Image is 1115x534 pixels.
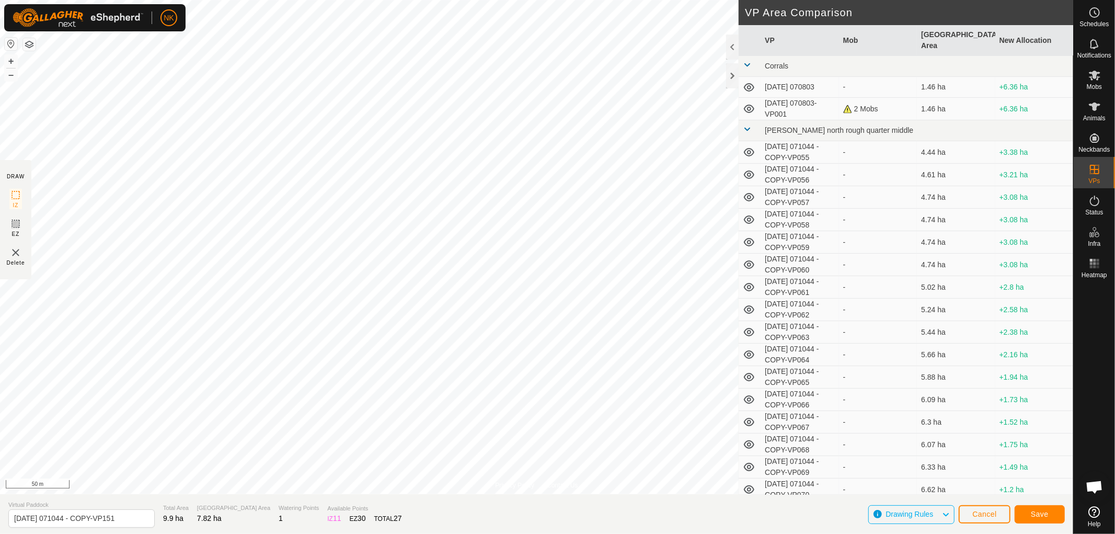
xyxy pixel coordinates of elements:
[333,514,341,522] span: 11
[5,55,17,67] button: +
[917,141,995,164] td: 4.44 ha
[761,299,838,321] td: [DATE] 071044 - COPY-VP062
[761,254,838,276] td: [DATE] 071044 - COPY-VP060
[163,514,183,522] span: 9.9 ha
[327,504,401,513] span: Available Points
[917,231,995,254] td: 4.74 ha
[995,186,1073,209] td: +3.08 ha
[917,434,995,456] td: 6.07 ha
[197,504,270,513] span: [GEOGRAPHIC_DATA] Area
[917,254,995,276] td: 4.74 ha
[995,254,1073,276] td: +3.08 ha
[745,6,1073,19] h2: VP Area Comparison
[761,209,838,231] td: [DATE] 071044 - COPY-VP058
[761,77,838,98] td: [DATE] 070803
[765,126,913,134] span: [PERSON_NAME] north rough quarter middle
[164,13,174,24] span: NK
[995,164,1073,186] td: +3.21 ha
[843,282,913,293] div: -
[843,169,913,180] div: -
[1074,502,1115,531] a: Help
[917,479,995,501] td: 6.62 ha
[843,237,913,248] div: -
[1088,178,1100,184] span: VPs
[995,389,1073,411] td: +1.73 ha
[761,186,838,209] td: [DATE] 071044 - COPY-VP057
[7,259,25,267] span: Delete
[995,209,1073,231] td: +3.08 ha
[761,276,838,299] td: [DATE] 071044 - COPY-VP061
[917,276,995,299] td: 5.02 ha
[995,456,1073,479] td: +1.49 ha
[13,8,143,27] img: Gallagher Logo
[917,456,995,479] td: 6.33 ha
[995,434,1073,456] td: +1.75 ha
[1078,146,1110,153] span: Neckbands
[917,98,995,120] td: 1.46 ha
[917,77,995,98] td: 1.46 ha
[843,462,913,473] div: -
[843,327,913,338] div: -
[959,505,1010,524] button: Cancel
[761,456,838,479] td: [DATE] 071044 - COPY-VP069
[917,209,995,231] td: 4.74 ha
[917,186,995,209] td: 4.74 ha
[995,411,1073,434] td: +1.52 ha
[995,141,1073,164] td: +3.38 ha
[8,501,155,509] span: Virtual Paddock
[1088,521,1101,527] span: Help
[843,104,913,115] div: 2 Mobs
[12,230,20,238] span: EZ
[995,479,1073,501] td: +1.2 ha
[843,349,913,360] div: -
[9,246,22,259] img: VP
[843,417,913,428] div: -
[972,510,997,518] span: Cancel
[995,25,1073,56] th: New Allocation
[1083,115,1106,121] span: Animals
[1031,510,1049,518] span: Save
[843,214,913,225] div: -
[13,201,19,209] span: IZ
[995,344,1073,366] td: +2.16 ha
[1087,84,1102,90] span: Mobs
[839,25,917,56] th: Mob
[995,366,1073,389] td: +1.94 ha
[995,321,1073,344] td: +2.38 ha
[358,514,366,522] span: 30
[327,513,341,524] div: IZ
[843,394,913,405] div: -
[843,82,913,93] div: -
[761,141,838,164] td: [DATE] 071044 - COPY-VP055
[1082,272,1107,278] span: Heatmap
[279,504,319,513] span: Watering Points
[995,276,1073,299] td: +2.8 ha
[917,366,995,389] td: 5.88 ha
[917,25,995,56] th: [GEOGRAPHIC_DATA] Area
[843,259,913,270] div: -
[761,411,838,434] td: [DATE] 071044 - COPY-VP067
[886,510,933,518] span: Drawing Rules
[917,321,995,344] td: 5.44 ha
[917,164,995,186] td: 4.61 ha
[995,98,1073,120] td: +6.36 ha
[761,98,838,120] td: [DATE] 070803-VP001
[843,192,913,203] div: -
[1088,241,1100,247] span: Infra
[350,513,366,524] div: EZ
[761,479,838,501] td: [DATE] 071044 - COPY-VP070
[765,62,788,70] span: Corrals
[495,481,534,490] a: Privacy Policy
[761,321,838,344] td: [DATE] 071044 - COPY-VP063
[843,147,913,158] div: -
[917,344,995,366] td: 5.66 ha
[197,514,222,522] span: 7.82 ha
[761,164,838,186] td: [DATE] 071044 - COPY-VP056
[547,481,578,490] a: Contact Us
[394,514,402,522] span: 27
[843,304,913,315] div: -
[995,77,1073,98] td: +6.36 ha
[5,69,17,81] button: –
[761,434,838,456] td: [DATE] 071044 - COPY-VP068
[279,514,283,522] span: 1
